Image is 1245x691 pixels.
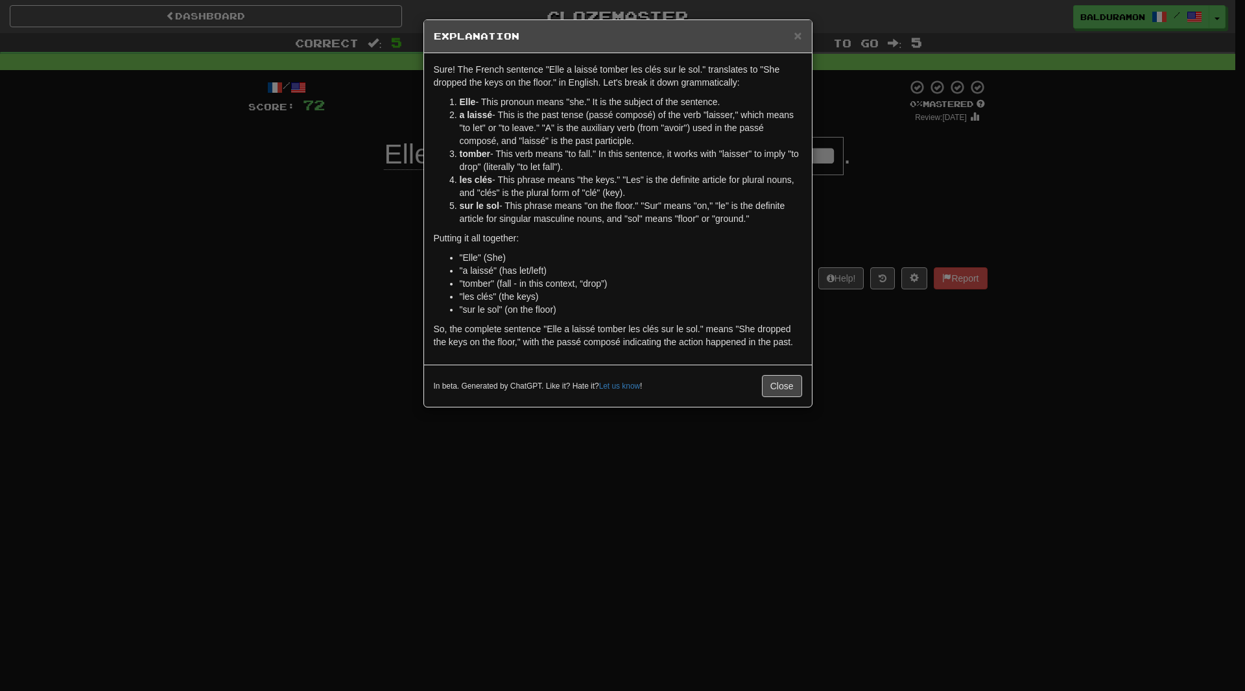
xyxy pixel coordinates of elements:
[434,30,802,43] h5: Explanation
[460,97,476,107] strong: Elle
[460,108,802,147] li: - This is the past tense (passé composé) of the verb "laisser," which means "to let" or "to leave...
[434,63,802,89] p: Sure! The French sentence "Elle a laissé tomber les clés sur le sol." translates to "She dropped ...
[460,200,499,211] strong: sur le sol
[460,149,490,159] strong: tomber
[460,303,802,316] li: "sur le sol" (on the floor)
[460,175,493,185] strong: les clés
[599,382,640,391] a: Let us know
[460,95,802,108] li: - This pronoun means "she." It is the subject of the sentence.
[460,147,802,173] li: - This verb means "to fall." In this sentence, it works with "laisser" to imply "to drop" (litera...
[460,251,802,264] li: "Elle" (She)
[460,277,802,290] li: "tomber" (fall - in this context, “drop”)
[460,199,802,225] li: - This phrase means "on the floor." "Sur" means "on," "le" is the definite article for singular m...
[460,110,493,120] strong: a laissé
[460,173,802,199] li: - This phrase means "the keys." "Les" is the definite article for plural nouns, and "clés" is the...
[460,290,802,303] li: "les clés" (the keys)
[762,375,802,397] button: Close
[794,29,801,42] button: Close
[434,232,802,245] p: Putting it all together:
[434,381,643,392] small: In beta. Generated by ChatGPT. Like it? Hate it? !
[794,28,801,43] span: ×
[460,264,802,277] li: "a laissé" (has let/left)
[434,322,802,348] p: So, the complete sentence "Elle a laissé tomber les clés sur le sol." means "She dropped the keys...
